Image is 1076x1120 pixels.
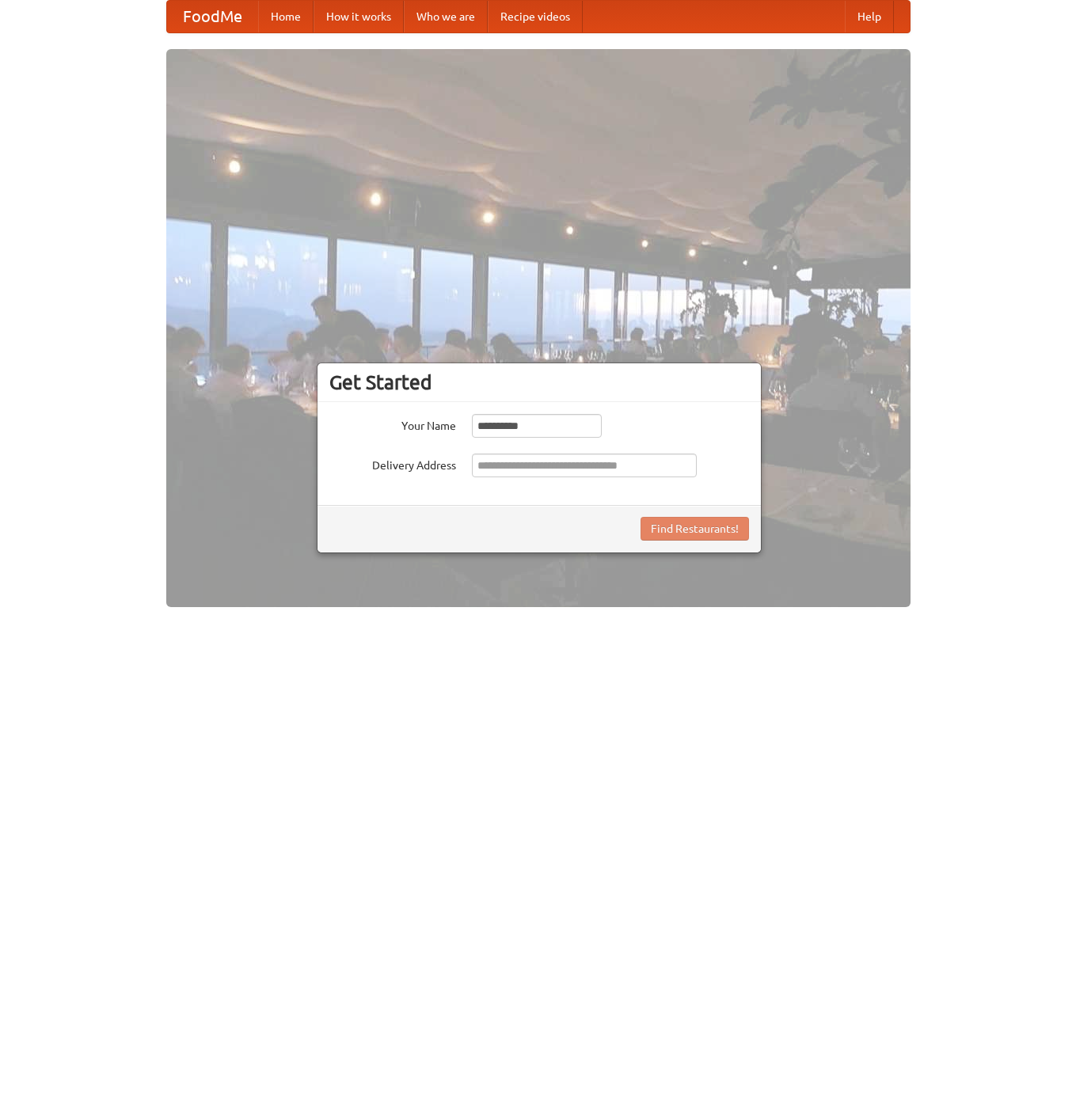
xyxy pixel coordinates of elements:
[641,517,749,541] button: Find Restaurants!
[167,1,258,32] a: FoodMe
[329,370,749,394] h3: Get Started
[404,1,488,32] a: Who we are
[488,1,583,32] a: Recipe videos
[845,1,894,32] a: Help
[314,1,404,32] a: How it works
[258,1,314,32] a: Home
[329,414,456,434] label: Your Name
[329,454,456,473] label: Delivery Address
